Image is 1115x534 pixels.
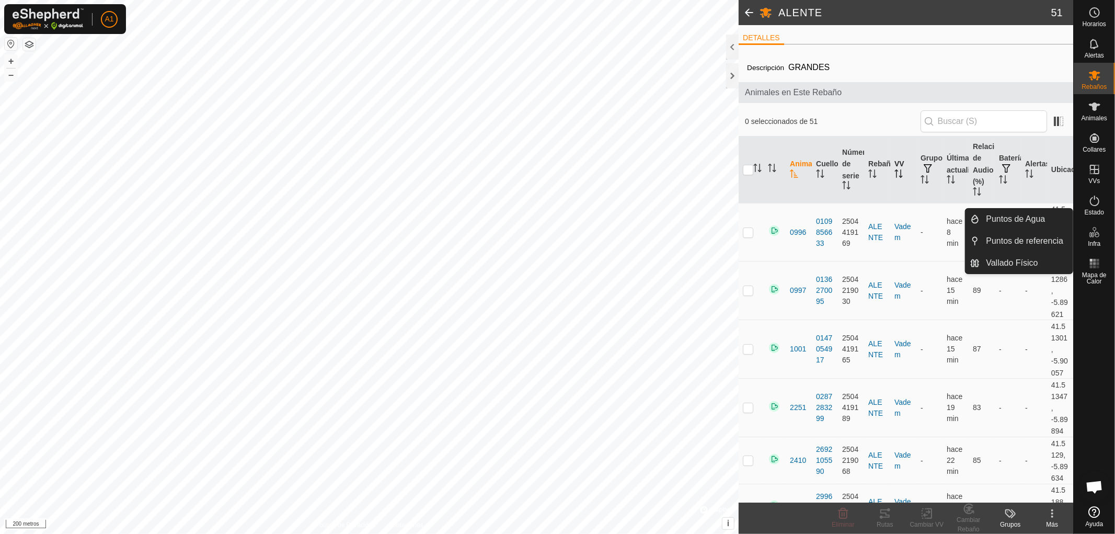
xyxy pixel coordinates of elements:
[1082,83,1107,90] font: Rebaños
[947,217,962,247] font: hace 8 min
[768,283,780,296] img: regresando en
[1051,7,1063,18] font: 51
[877,521,893,528] font: Rutas
[816,275,832,305] font: 0136270095
[973,456,981,464] font: 85
[965,231,1073,252] li: Puntos de referencia
[1083,146,1106,153] font: Collares
[788,63,830,72] font: GRANDES
[999,287,1002,295] font: -
[947,217,962,247] span: 7 de octubre de 2025, 16:02
[747,64,784,72] font: Descripción
[816,392,832,423] font: 0287283299
[842,492,858,522] font: 2504219072
[842,217,858,247] font: 2504419169
[1025,287,1028,295] font: -
[947,492,962,522] span: 7 de octubre de 2025, 15:33
[894,339,911,359] a: Vadem
[980,253,1073,274] a: Vallado Físico
[973,286,981,294] font: 89
[965,253,1073,274] li: Vallado Físico
[999,345,1002,354] font: -
[921,404,923,412] font: -
[8,69,14,80] font: –
[894,281,911,300] a: Vadem
[790,171,798,179] p-sorticon: Activar para ordenar
[1051,165,1086,174] font: Ubicación
[947,334,962,364] span: 7 de octubre de 2025, 15:55
[957,516,980,533] font: Cambiar Rebaño
[921,110,1047,132] input: Buscar (S)
[13,8,84,30] img: Logotipo de Gallagher
[921,228,923,236] font: -
[947,445,962,475] font: hace 22 min
[315,520,375,530] a: Política de Privacidad
[315,521,375,529] font: Política de Privacidad
[1051,322,1068,377] font: 41.51301, -5.90057
[921,287,923,295] font: -
[842,334,858,364] font: 2504419165
[868,339,883,359] font: ALENTE
[921,345,923,354] font: -
[1085,209,1104,216] font: Estado
[842,392,858,423] font: 2504419189
[816,445,832,475] font: 2692105590
[842,275,858,305] font: 2504219030
[5,69,17,81] button: –
[816,171,824,179] p-sorticon: Activar para ordenar
[768,165,776,174] p-sorticon: Activar para ordenar
[768,400,780,413] img: regresando en
[921,154,947,162] font: Grupos
[868,451,883,470] font: ALENTE
[868,398,883,417] font: ALENTE
[947,154,993,174] font: Última actualización
[388,521,423,529] font: Contáctenos
[1051,264,1068,319] font: 41.51286, -5.89621
[894,451,911,470] font: Vadem
[947,334,962,364] font: hace 15 min
[868,171,877,179] p-sorticon: Activar para ordenar
[816,492,832,522] font: 2996437354
[743,33,780,42] font: DETALLES
[790,160,814,168] font: Animal
[1085,52,1104,59] font: Alertas
[947,275,962,305] span: 7 de octubre de 2025, 15:55
[790,456,806,464] font: 2410
[894,497,911,517] font: Vadem
[745,117,818,126] font: 0 seleccionados de 51
[894,222,911,242] font: Vadem
[816,160,838,168] font: Cuello
[1074,502,1115,531] a: Ayuda
[5,38,17,50] button: Restablecer Mapa
[1025,171,1033,179] p-sorticon: Activar para ordenar
[986,236,1064,245] font: Puntos de referencia
[23,38,36,51] button: Capas del Mapa
[1079,471,1110,503] div: Chat abierto
[999,177,1007,185] p-sorticon: Activar para ordenar
[1051,205,1068,260] font: 41.51514, -5.89947
[921,457,923,465] font: -
[1025,404,1028,412] font: -
[986,258,1038,267] font: Vallado Físico
[1047,521,1059,528] font: Más
[980,231,1073,252] a: Puntos de referencia
[1000,521,1020,528] font: Grupos
[868,497,883,517] font: ALENTE
[727,519,729,528] font: i
[1051,486,1068,529] font: 41.5188, -5.90677
[947,275,962,305] font: hace 15 min
[816,217,832,247] font: 0109856633
[980,209,1073,230] a: Puntos de Agua
[973,189,981,197] p-sorticon: Activar para ordenar
[1082,115,1107,122] font: Animales
[768,224,780,237] img: regresando en
[894,398,911,417] a: Vadem
[768,453,780,465] img: regresando en
[986,214,1045,223] font: Puntos de Agua
[842,183,850,191] p-sorticon: Activar para ordenar
[1025,160,1050,168] font: Alertas
[778,7,822,18] font: ALENTE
